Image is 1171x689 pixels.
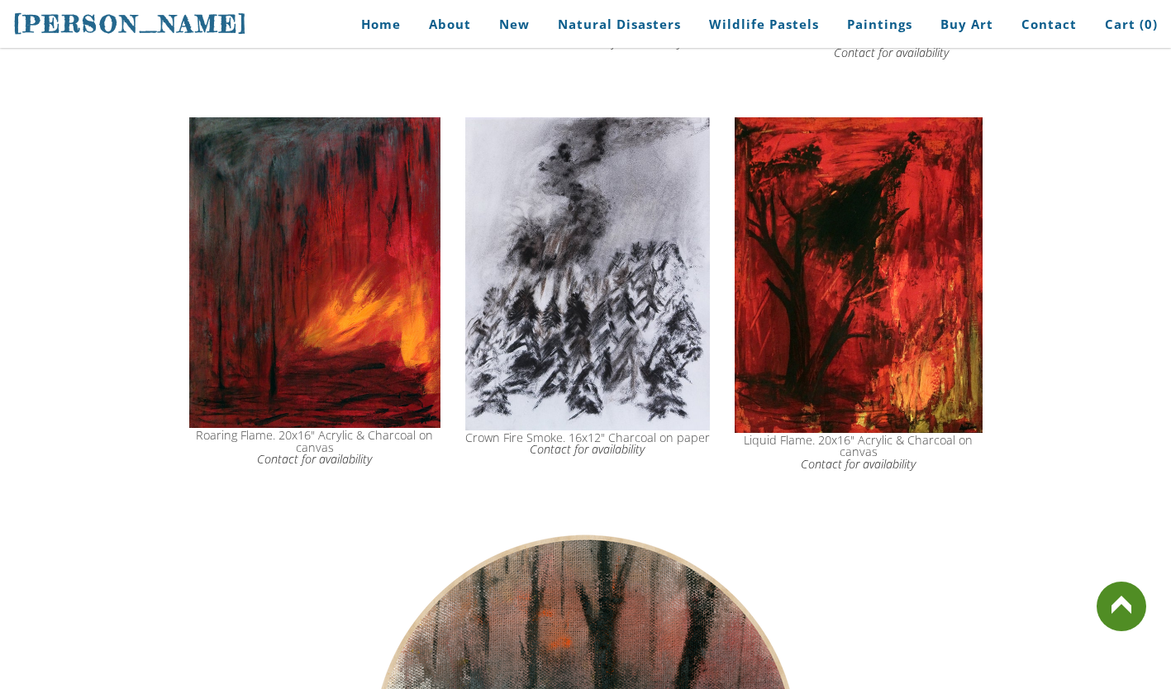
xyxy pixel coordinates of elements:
[189,117,440,429] img: roaring flame art
[835,6,925,43] a: Paintings
[801,23,982,59] div: Crackling. 36x12" Mixed media on panel
[834,45,949,60] a: Contact for availability
[189,430,440,465] div: Roaring Flame. 20x16" Acrylic & Charcoal on canvas
[13,10,248,38] span: [PERSON_NAME]
[697,6,831,43] a: Wildlife Pastels
[257,451,372,467] a: Contact for availability
[801,456,916,472] a: Contact for availability
[735,117,983,433] img: flame fire art
[735,435,983,470] div: Liquid Flame. 20x16" Acrylic & Charcoal on canvas
[465,432,710,456] div: Crown Fire Smoke. 16x12" Charcoal on paper
[336,6,413,43] a: Home
[465,117,710,430] img: crown fire smoke
[474,26,776,50] div: Fire. 40x30" Acrylic on canvas
[13,8,248,40] a: [PERSON_NAME]
[1145,16,1153,32] span: 0
[530,441,645,457] a: Contact for availability
[928,6,1006,43] a: Buy Art
[487,6,542,43] a: New
[545,6,693,43] a: Natural Disasters
[1009,6,1089,43] a: Contact
[1092,6,1158,43] a: Cart (0)
[417,6,483,43] a: About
